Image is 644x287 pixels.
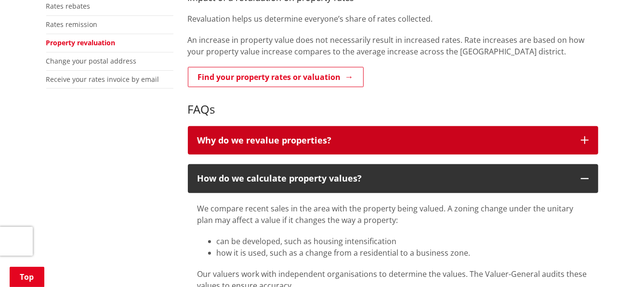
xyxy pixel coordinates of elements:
a: Rates rebates [46,1,91,11]
p: How do we calculate property values? [197,174,571,183]
li: how it is used, such as a change from a residential to a business zone. [217,247,589,259]
p: We compare recent sales in the area with the property being valued. A zoning change under the uni... [197,203,589,226]
p: An increase in property value does not necessarily result in increased rates. Rate increases are ... [188,34,598,57]
p: Revaluation helps us determine everyone’s share of rates collected. [188,13,598,25]
button: How do we calculate property values? [188,164,598,193]
iframe: Messenger Launcher [600,247,634,281]
h3: FAQs [188,89,598,117]
p: Why do we revalue properties? [197,136,571,145]
a: Receive your rates invoice by email [46,75,159,84]
li: can be developed, such as housing intensification [217,235,589,247]
a: Rates remission [46,20,98,29]
a: Change your postal address [46,56,137,65]
button: Why do we revalue properties? [188,126,598,155]
a: Property revaluation [46,38,116,47]
a: Top [10,267,44,287]
a: Find your property rates or valuation [188,67,364,87]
